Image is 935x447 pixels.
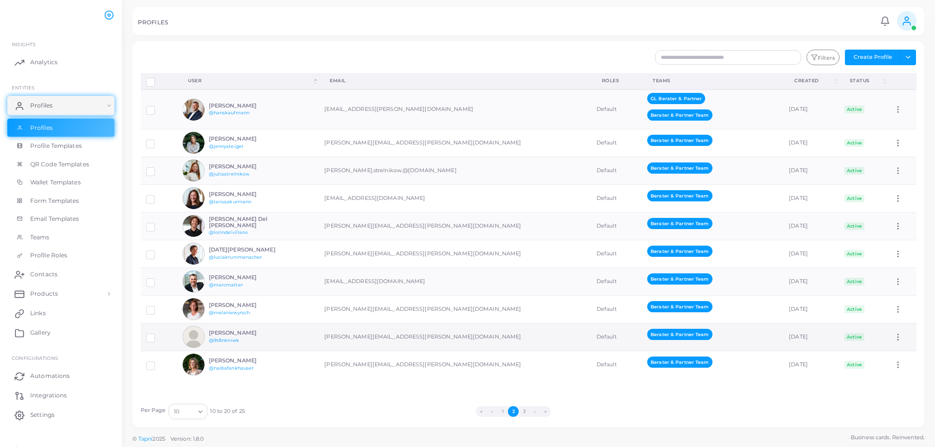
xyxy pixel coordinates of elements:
img: avatar [183,160,205,181]
td: [DATE] [784,129,839,157]
div: Search for option [168,404,207,419]
img: avatar [183,132,205,154]
span: Profiles [30,124,53,132]
span: Wallet Templates [30,178,81,187]
td: Default [591,240,642,268]
img: avatar [183,187,205,209]
span: Automations [30,372,70,380]
ul: Pagination [245,406,782,417]
button: Go to previous page [486,406,497,417]
span: Products [30,289,58,298]
button: Go to next page [529,406,540,417]
span: Active [844,106,865,113]
h6: [PERSON_NAME] [209,191,280,197]
span: Active [844,167,865,175]
td: [PERSON_NAME][EMAIL_ADDRESS][PERSON_NAME][DOMAIN_NAME] [319,240,591,268]
a: Integrations [7,386,114,405]
a: Profiles [7,96,114,115]
td: [DATE] [784,295,839,323]
td: Default [591,323,642,351]
button: Filters [806,50,840,65]
span: 10 [174,407,179,417]
td: [PERSON_NAME][EMAIL_ADDRESS][PERSON_NAME][DOMAIN_NAME] [319,295,591,323]
img: avatar [183,270,205,292]
td: [EMAIL_ADDRESS][DOMAIN_NAME] [319,268,591,295]
span: 10 to 20 of 25 [210,408,245,415]
span: Active [844,361,865,369]
span: Version: 1.8.0 [170,435,204,442]
span: Email Templates [30,215,79,223]
a: Products [7,284,114,304]
a: Email Templates [7,210,114,228]
span: Berater & Partner Team [647,109,712,121]
a: QR Code Templates [7,155,114,174]
span: ENTITIES [12,85,35,90]
span: © [132,435,204,443]
a: Contacts [7,265,114,284]
td: [DATE] [784,212,839,240]
a: Form Templates [7,192,114,210]
h6: [PERSON_NAME] [209,330,280,336]
td: [PERSON_NAME][EMAIL_ADDRESS][PERSON_NAME][DOMAIN_NAME] [319,351,591,378]
h6: [PERSON_NAME] Del [PERSON_NAME] [209,216,280,229]
span: Active [844,250,865,258]
a: Analytics [7,53,114,72]
a: Teams [7,228,114,247]
h6: [PERSON_NAME] [209,163,280,170]
span: Berater & Partner Team [647,218,712,229]
a: Profile Roles [7,246,114,265]
img: avatar [183,99,205,121]
span: INSIGHTS [12,41,36,47]
a: Settings [7,405,114,425]
span: Configurations [12,355,58,361]
img: avatar [183,326,205,348]
input: Search for option [180,406,194,417]
span: Berater & Partner Team [647,190,712,201]
span: Berater & Partner Team [647,162,712,174]
a: Profiles [7,119,114,137]
td: [DATE] [784,184,839,212]
span: Berater & Partner Team [647,135,712,146]
span: Berater & Partner Team [647,357,712,368]
h6: [PERSON_NAME] [209,358,280,364]
th: Action [888,73,916,89]
span: Form Templates [30,197,79,205]
a: Tapni [138,435,153,442]
td: [DATE] [784,157,839,184]
button: Create Profile [845,50,900,65]
th: Row-selection [141,73,178,89]
span: Gallery [30,328,51,337]
div: Status [850,77,881,84]
span: Profile Roles [30,251,67,260]
h6: [DATE][PERSON_NAME] [209,247,280,253]
td: [EMAIL_ADDRESS][DOMAIN_NAME] [319,184,591,212]
span: Active [844,305,865,313]
img: avatar [183,298,205,320]
span: Active [844,195,865,202]
td: [PERSON_NAME].strelnikow.@[DOMAIN_NAME] [319,157,591,184]
span: Business cards. Reinvented. [851,433,924,442]
td: Default [591,295,642,323]
span: Teams [30,233,50,242]
td: Default [591,351,642,378]
a: Wallet Templates [7,173,114,192]
img: avatar [183,215,205,237]
h6: [PERSON_NAME] [209,274,280,281]
div: Teams [653,77,773,84]
span: GL Berater & Partner [647,93,705,104]
td: [DATE] [784,89,839,129]
span: Profiles [30,101,53,110]
span: Berater & Partner Team [647,329,712,340]
span: QR Code Templates [30,160,89,169]
div: Email [330,77,580,84]
td: Default [591,89,642,129]
span: Active [844,222,865,230]
h5: PROFILES [138,19,168,26]
a: @juliastrelnikow [209,171,250,177]
h6: [PERSON_NAME] [209,302,280,308]
span: Links [30,309,46,318]
label: Per Page [141,407,166,414]
td: [EMAIL_ADDRESS][PERSON_NAME][DOMAIN_NAME] [319,89,591,129]
img: avatar [183,354,205,375]
td: [DATE] [784,351,839,378]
